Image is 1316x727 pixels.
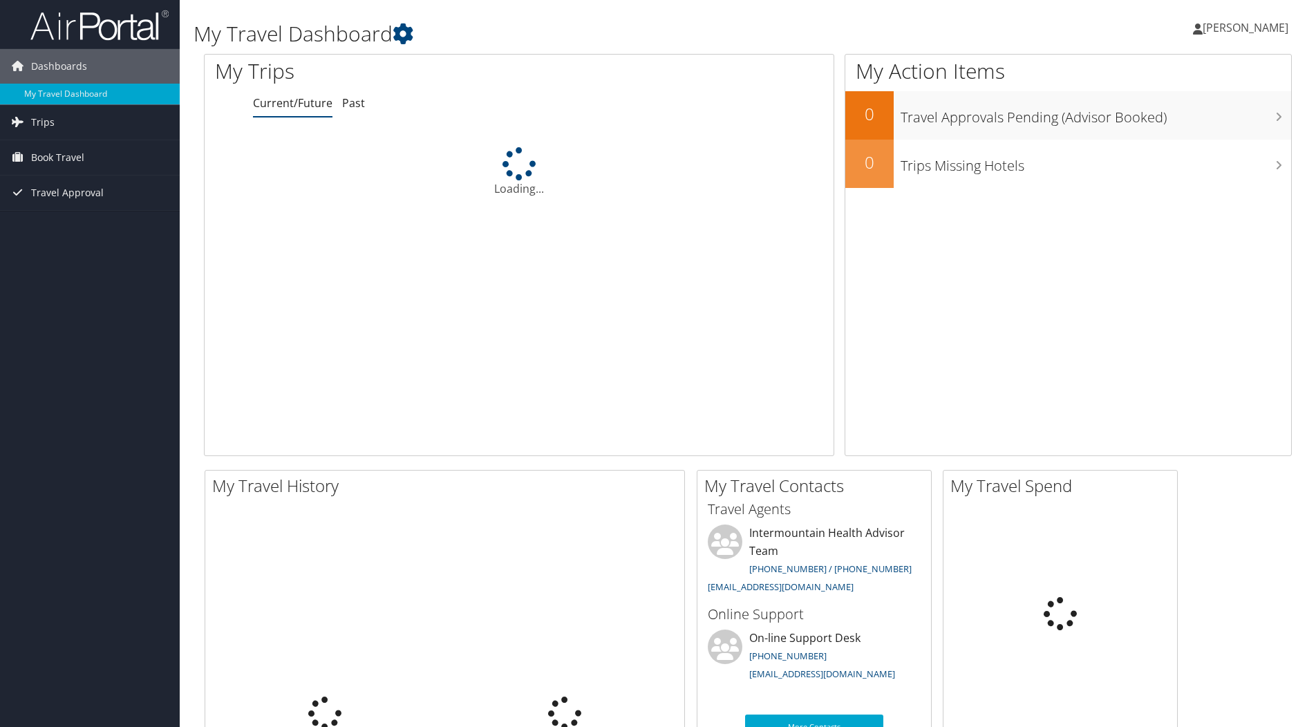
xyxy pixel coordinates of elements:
[31,49,87,84] span: Dashboards
[708,605,921,624] h3: Online Support
[845,91,1291,140] a: 0Travel Approvals Pending (Advisor Booked)
[30,9,169,41] img: airportal-logo.png
[708,500,921,519] h3: Travel Agents
[342,95,365,111] a: Past
[901,149,1291,176] h3: Trips Missing Hotels
[194,19,932,48] h1: My Travel Dashboard
[205,147,834,197] div: Loading...
[253,95,332,111] a: Current/Future
[749,563,912,575] a: [PHONE_NUMBER] / [PHONE_NUMBER]
[845,57,1291,86] h1: My Action Items
[31,105,55,140] span: Trips
[31,140,84,175] span: Book Travel
[215,57,561,86] h1: My Trips
[845,102,894,126] h2: 0
[1203,20,1288,35] span: [PERSON_NAME]
[701,525,928,598] li: Intermountain Health Advisor Team
[845,140,1291,188] a: 0Trips Missing Hotels
[31,176,104,210] span: Travel Approval
[845,151,894,174] h2: 0
[901,101,1291,127] h3: Travel Approvals Pending (Advisor Booked)
[708,580,854,593] a: [EMAIL_ADDRESS][DOMAIN_NAME]
[749,650,827,662] a: [PHONE_NUMBER]
[701,630,928,686] li: On-line Support Desk
[212,474,684,498] h2: My Travel History
[749,668,895,680] a: [EMAIL_ADDRESS][DOMAIN_NAME]
[950,474,1177,498] h2: My Travel Spend
[1193,7,1302,48] a: [PERSON_NAME]
[704,474,931,498] h2: My Travel Contacts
